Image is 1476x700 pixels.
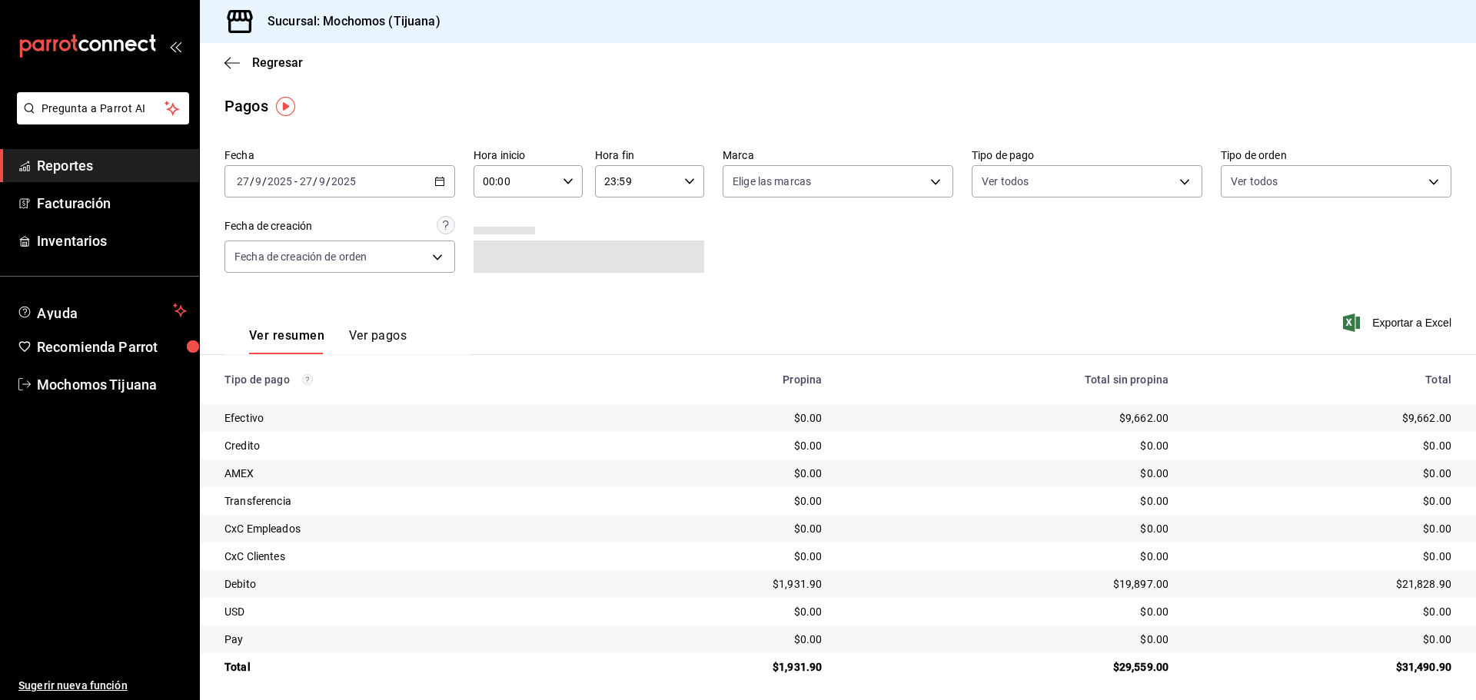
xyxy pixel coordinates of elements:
[474,150,583,161] label: Hora inicio
[224,218,312,234] div: Fecha de creación
[846,466,1168,481] div: $0.00
[1193,659,1451,675] div: $31,490.90
[302,374,313,385] svg: Los pagos realizados con Pay y otras terminales son montos brutos.
[1346,314,1451,332] button: Exportar a Excel
[611,373,823,386] div: Propina
[294,175,298,187] span: -
[37,155,187,176] span: Reportes
[37,231,187,251] span: Inventarios
[37,374,187,395] span: Mochomos Tijuana
[846,659,1168,675] div: $29,559.00
[267,175,293,187] input: ----
[255,12,440,31] h3: Sucursal: Mochomos (Tijuana)
[276,97,295,116] img: Tooltip marker
[224,150,455,161] label: Fecha
[37,301,167,320] span: Ayuda
[723,150,953,161] label: Marca
[224,659,587,675] div: Total
[249,328,407,354] div: navigation tabs
[846,373,1168,386] div: Total sin propina
[1193,438,1451,453] div: $0.00
[224,604,587,619] div: USD
[1221,150,1451,161] label: Tipo de orden
[846,521,1168,536] div: $0.00
[252,55,303,70] span: Regresar
[611,466,823,481] div: $0.00
[1193,373,1451,386] div: Total
[611,438,823,453] div: $0.00
[37,193,187,214] span: Facturación
[42,101,165,117] span: Pregunta a Parrot AI
[611,521,823,536] div: $0.00
[611,410,823,426] div: $0.00
[1231,174,1278,189] span: Ver todos
[234,249,367,264] span: Fecha de creación de orden
[224,521,587,536] div: CxC Empleados
[846,410,1168,426] div: $9,662.00
[249,328,324,354] button: Ver resumen
[224,549,587,564] div: CxC Clientes
[250,175,254,187] span: /
[1193,632,1451,647] div: $0.00
[982,174,1029,189] span: Ver todos
[254,175,262,187] input: --
[595,150,704,161] label: Hora fin
[846,549,1168,564] div: $0.00
[846,604,1168,619] div: $0.00
[37,337,187,357] span: Recomienda Parrot
[224,493,587,509] div: Transferencia
[224,466,587,481] div: AMEX
[846,576,1168,592] div: $19,897.00
[1193,410,1451,426] div: $9,662.00
[1193,521,1451,536] div: $0.00
[224,632,587,647] div: Pay
[224,95,268,118] div: Pagos
[611,576,823,592] div: $1,931.90
[846,493,1168,509] div: $0.00
[611,604,823,619] div: $0.00
[846,632,1168,647] div: $0.00
[224,410,587,426] div: Efectivo
[611,632,823,647] div: $0.00
[326,175,331,187] span: /
[224,576,587,592] div: Debito
[224,438,587,453] div: Credito
[611,549,823,564] div: $0.00
[17,92,189,124] button: Pregunta a Parrot AI
[1193,604,1451,619] div: $0.00
[236,175,250,187] input: --
[224,373,587,386] div: Tipo de pago
[972,150,1202,161] label: Tipo de pago
[1193,549,1451,564] div: $0.00
[262,175,267,187] span: /
[18,678,187,694] span: Sugerir nueva función
[1193,576,1451,592] div: $21,828.90
[11,111,189,128] a: Pregunta a Parrot AI
[611,659,823,675] div: $1,931.90
[611,493,823,509] div: $0.00
[299,175,313,187] input: --
[846,438,1168,453] div: $0.00
[313,175,317,187] span: /
[1193,493,1451,509] div: $0.00
[349,328,407,354] button: Ver pagos
[318,175,326,187] input: --
[169,40,181,52] button: open_drawer_menu
[1193,466,1451,481] div: $0.00
[733,174,811,189] span: Elige las marcas
[224,55,303,70] button: Regresar
[331,175,357,187] input: ----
